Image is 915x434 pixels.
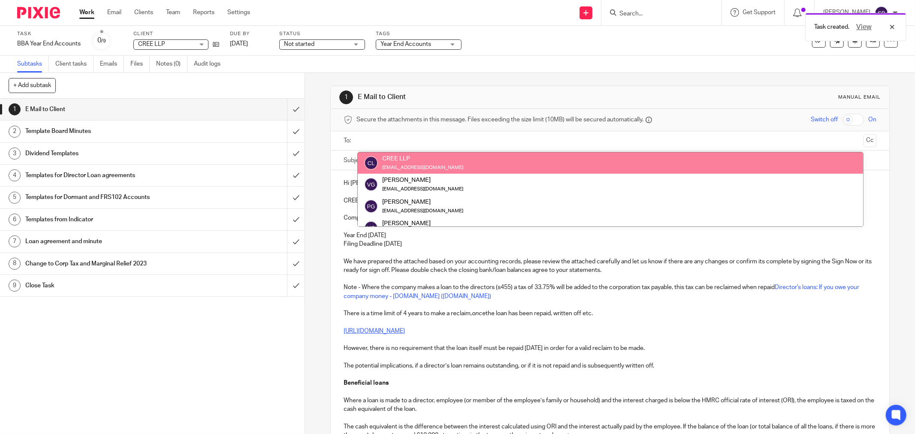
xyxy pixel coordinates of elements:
[79,8,94,17] a: Work
[344,196,876,205] p: CREE LLP
[838,94,881,101] div: Manual email
[382,208,463,213] small: [EMAIL_ADDRESS][DOMAIN_NAME]
[55,56,94,72] a: Client tasks
[382,197,463,206] div: [PERSON_NAME]
[344,156,366,165] label: Subject:
[382,187,463,191] small: [EMAIL_ADDRESS][DOMAIN_NAME]
[130,56,150,72] a: Files
[344,179,876,187] p: Hi [PERSON_NAME]
[382,154,463,163] div: CREE LLP
[344,257,876,275] p: We have prepared the attached based on your accounting records, please review the attached carefu...
[17,30,81,37] label: Task
[9,148,21,160] div: 3
[17,39,81,48] div: BBA Year End Accounts
[9,280,21,292] div: 9
[17,7,60,18] img: Pixie
[9,169,21,181] div: 4
[344,344,876,353] p: However, there is no requirement that the loan itself must be repaid [DATE] in order for a valid ...
[382,219,463,228] div: [PERSON_NAME]
[9,78,56,93] button: + Add subtask
[138,41,165,47] span: CREE LLP
[194,56,227,72] a: Audit logs
[380,41,431,47] span: Year End Accounts
[344,362,876,370] p: The potential implications, if a director’s loan remains outstanding, or if it is not repaid and ...
[9,235,21,247] div: 7
[339,90,353,104] div: 1
[17,56,49,72] a: Subtasks
[279,30,365,37] label: Status
[25,147,194,160] h1: Dividend Templates
[356,115,643,124] span: Secure the attachments in this message. Files exceeding the size limit (10MB) will be secured aut...
[25,257,194,270] h1: Change to Corp Tax and Marginal Relief 2023
[9,258,21,270] div: 8
[25,191,194,204] h1: Templates for Dormant and FRS102 Accounts
[376,30,462,37] label: Tags
[868,115,876,124] span: On
[133,30,219,37] label: Client
[811,115,838,124] span: Switch off
[97,36,106,45] div: 0
[344,231,876,240] p: Year End [DATE]
[107,8,121,17] a: Email
[25,213,194,226] h1: Templates from Indicator
[472,310,486,316] em: once
[100,56,124,72] a: Emails
[344,396,876,414] p: Where a loan is made to a director, employee (or member of the employee’s family or household) an...
[864,134,876,147] button: Cc
[358,93,628,102] h1: E Mail to Client
[382,176,463,184] div: [PERSON_NAME]
[344,284,861,299] a: Director's loans: If you owe your company money - [DOMAIN_NAME] ([DOMAIN_NAME])
[344,309,876,318] p: There is a time limit of 4 years to make a reclaim, the loan has been repaid, written off etc.
[156,56,187,72] a: Notes (0)
[344,283,876,301] p: Note - Where the company makes a loan to the directors (s455) a tax of 33.75% will be added to th...
[344,380,389,386] strong: Beneficial loans
[230,41,248,47] span: [DATE]
[193,8,214,17] a: Reports
[364,199,378,213] img: svg%3E
[284,41,314,47] span: Not started
[382,165,463,170] small: [EMAIL_ADDRESS][DOMAIN_NAME]
[101,39,106,43] small: /9
[227,8,250,17] a: Settings
[344,240,876,248] p: Filing Deadline [DATE]
[25,103,194,116] h1: E Mail to Client
[364,178,378,191] img: svg%3E
[230,30,269,37] label: Due by
[364,156,378,170] img: svg%3E
[25,279,194,292] h1: Close Task
[814,23,849,31] p: Task created.
[364,221,378,235] img: svg%3E
[166,8,180,17] a: Team
[9,214,21,226] div: 6
[25,125,194,138] h1: Template Board Minutes
[854,22,874,32] button: View
[25,235,194,248] h1: Loan agreement and minute
[9,103,21,115] div: 1
[344,136,353,145] label: To:
[9,192,21,204] div: 5
[134,8,153,17] a: Clients
[344,328,405,334] a: [URL][DOMAIN_NAME]
[25,169,194,182] h1: Templates for Director Loan agreements
[875,6,888,20] img: svg%3E
[344,214,876,222] p: Company Number OC445381
[9,126,21,138] div: 2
